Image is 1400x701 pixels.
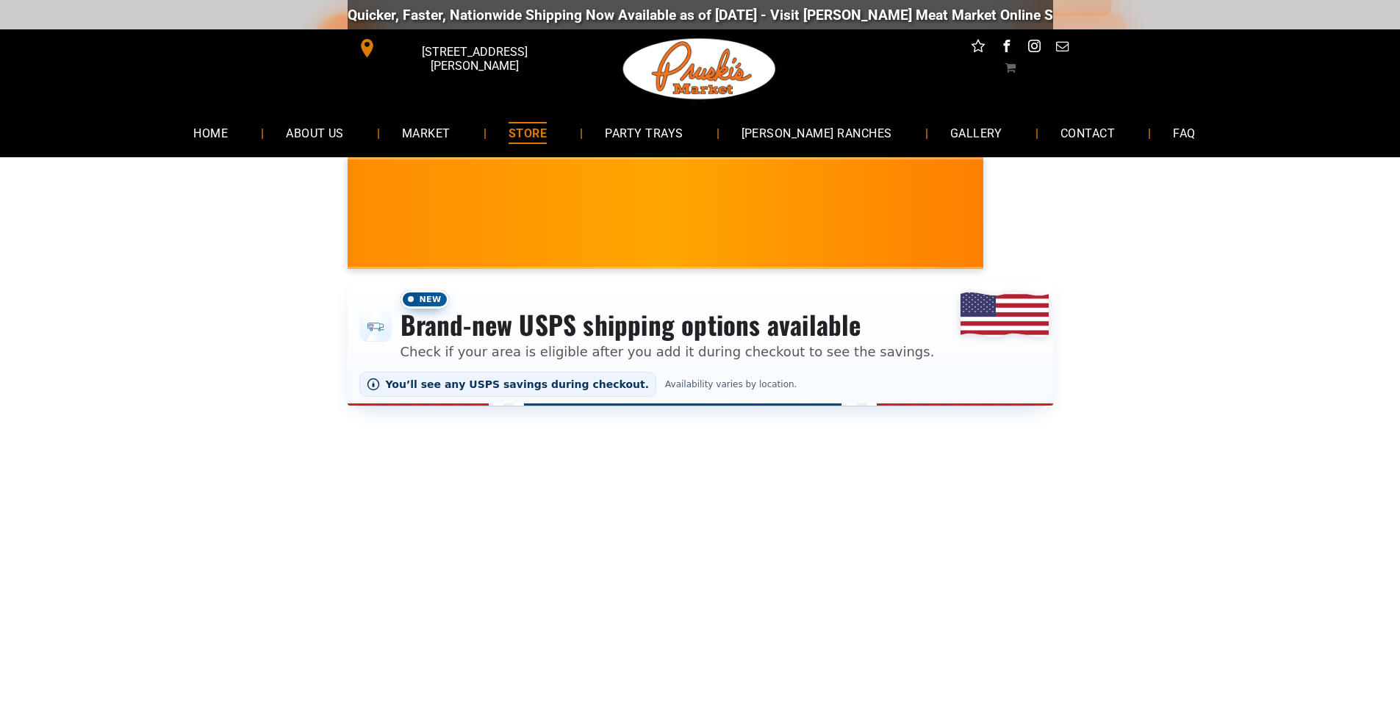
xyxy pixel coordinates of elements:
a: ABOUT US [264,113,366,152]
a: PARTY TRAYS [583,113,705,152]
span: [STREET_ADDRESS][PERSON_NAME] [379,37,569,80]
a: instagram [1024,37,1044,60]
a: MARKET [380,113,473,152]
span: You’ll see any USPS savings during checkout. [386,378,650,390]
h3: Brand-new USPS shipping options available [401,309,935,341]
span: [PERSON_NAME] MARKET [964,223,1253,247]
a: HOME [171,113,250,152]
a: Social network [969,37,988,60]
img: Pruski-s+Market+HQ+Logo2-1920w.png [620,29,779,109]
a: FAQ [1151,113,1217,152]
span: New [401,290,449,309]
a: [PERSON_NAME] RANCHES [719,113,914,152]
a: email [1052,37,1071,60]
a: STORE [487,113,569,152]
a: CONTACT [1038,113,1137,152]
div: Quicker, Faster, Nationwide Shipping Now Available as of [DATE] - Visit [PERSON_NAME] Meat Market... [334,7,1224,24]
a: facebook [997,37,1016,60]
span: Availability varies by location. [662,379,800,389]
a: [STREET_ADDRESS][PERSON_NAME] [348,37,572,60]
p: Check if your area is eligible after you add it during checkout to see the savings. [401,342,935,362]
a: GALLERY [928,113,1024,152]
div: Shipping options announcement [348,281,1053,406]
